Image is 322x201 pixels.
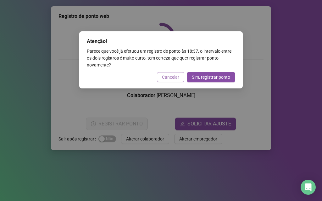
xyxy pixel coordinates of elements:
[301,180,316,195] div: Open Intercom Messenger
[192,74,230,81] span: Sim, registrar ponto
[187,72,235,82] button: Sim, registrar ponto
[87,48,235,68] div: Parece que você já efetuou um registro de ponto às 18:37 , o intervalo entre os dois registros é ...
[157,72,184,82] button: Cancelar
[162,74,179,81] span: Cancelar
[87,38,235,45] div: Atenção!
